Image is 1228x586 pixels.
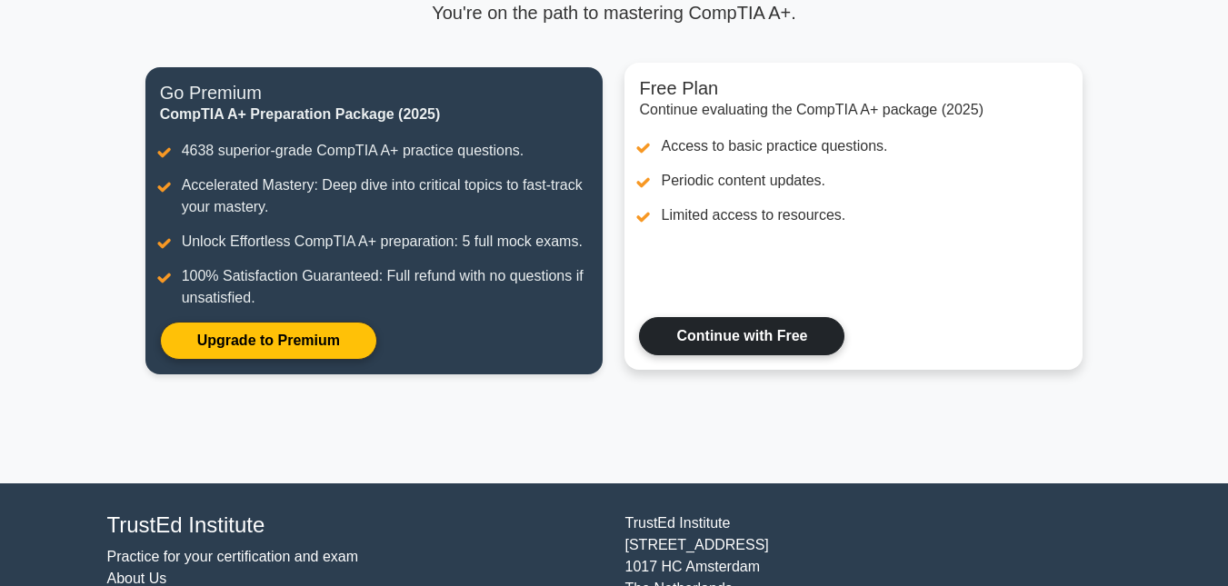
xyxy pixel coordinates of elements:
[107,549,359,564] a: Practice for your certification and exam
[107,512,604,539] h4: TrustEd Institute
[107,571,167,586] a: About Us
[160,322,377,360] a: Upgrade to Premium
[639,317,844,355] a: Continue with Free
[145,2,1083,24] p: You're on the path to mastering CompTIA A+.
